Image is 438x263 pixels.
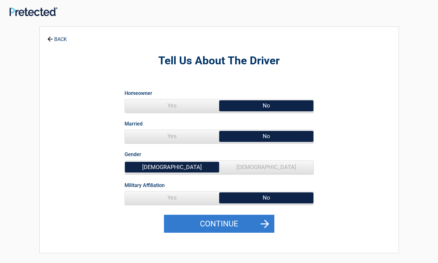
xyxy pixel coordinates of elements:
span: No [219,191,313,204]
span: No [219,130,313,143]
span: [DEMOGRAPHIC_DATA] [219,161,313,173]
label: Gender [125,150,141,159]
span: Yes [125,99,219,112]
label: Married [125,120,143,128]
button: Continue [164,215,274,233]
span: [DEMOGRAPHIC_DATA] [125,161,219,173]
span: No [219,99,313,112]
h2: Tell Us About The Driver [74,54,364,68]
label: Homeowner [125,89,152,97]
img: Main Logo [9,7,57,16]
span: Yes [125,130,219,143]
a: BACK [46,31,68,42]
span: Yes [125,191,219,204]
label: Military Affiliation [125,181,165,190]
